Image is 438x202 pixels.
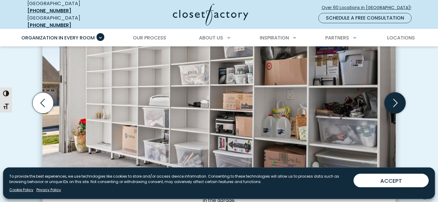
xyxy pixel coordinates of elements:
a: Cookie Policy [9,187,33,193]
nav: Primary Menu [17,30,421,46]
span: Over 60 Locations in [GEOGRAPHIC_DATA]! [322,5,416,11]
a: Schedule a Free Consultation [318,13,412,23]
a: Over 60 Locations in [GEOGRAPHIC_DATA]! [321,2,416,13]
span: Our Process [133,34,166,41]
button: Next slide [382,90,408,116]
img: Closet Factory Logo [173,4,248,26]
span: About Us [199,34,223,41]
div: [GEOGRAPHIC_DATA] [27,14,115,29]
a: [PHONE_NUMBER] [27,7,71,14]
span: Partners [325,34,349,41]
img: Garage wall with full-height white cabinetry, open cubbies [42,2,396,186]
a: Privacy Policy [36,187,61,193]
span: Locations [387,34,415,41]
span: Organization in Every Room [21,34,95,41]
button: Previous slide [30,90,56,116]
a: [PHONE_NUMBER] [27,22,71,29]
button: ACCEPT [354,174,429,187]
span: Inspiration [260,34,289,41]
p: To provide the best experiences, we use technologies like cookies to store and/or access device i... [9,174,349,185]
